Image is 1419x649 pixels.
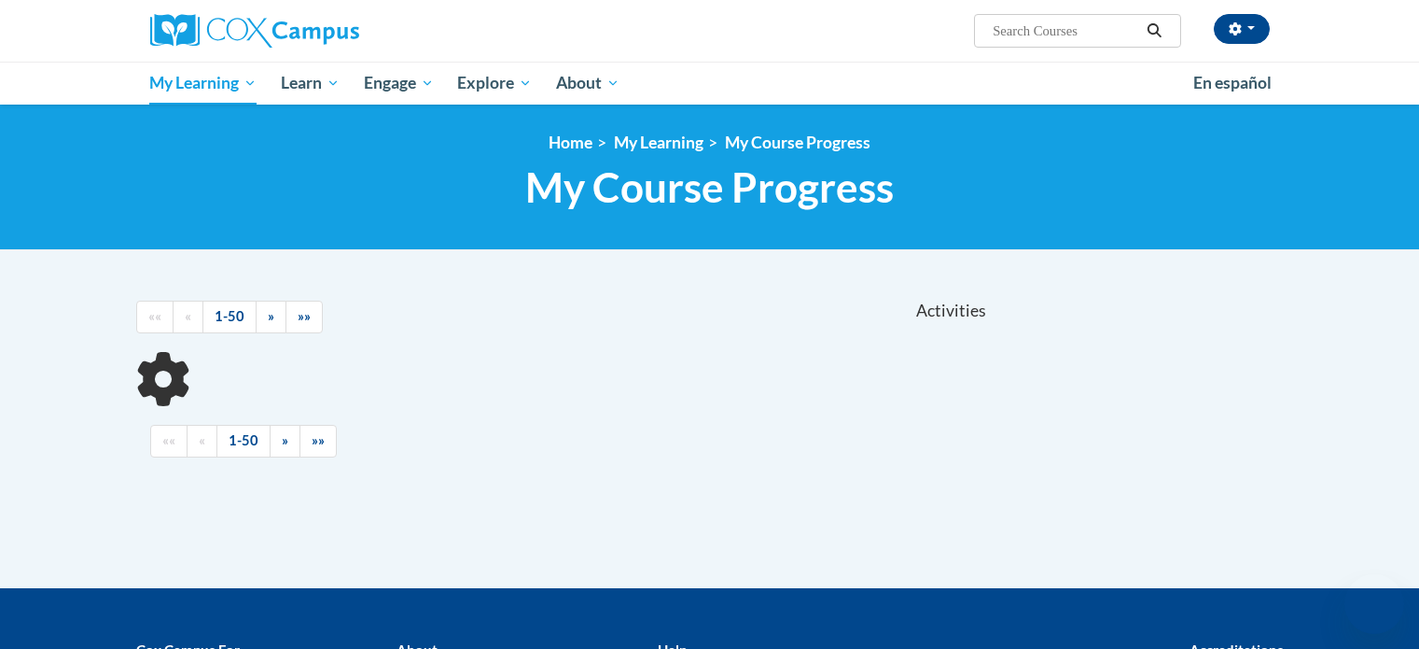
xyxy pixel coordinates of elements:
a: Begining [136,301,174,333]
a: About [544,62,632,105]
img: Cox Campus [150,14,359,48]
a: My Course Progress [725,133,870,152]
span: Activities [916,301,986,321]
a: Cox Campus [150,14,505,48]
a: End [299,425,337,458]
a: Next [256,301,286,333]
a: My Learning [614,133,703,152]
a: Home [549,133,592,152]
a: Previous [187,425,217,458]
span: Engage [364,72,434,94]
span: « [199,432,205,448]
a: My Learning [138,62,270,105]
span: « [185,308,191,324]
div: Main menu [122,62,1298,105]
span: En español [1193,73,1272,92]
span: »» [312,432,325,448]
button: Account Settings [1214,14,1270,44]
a: En español [1181,63,1284,103]
span: Explore [457,72,532,94]
span: My Course Progress [525,162,894,212]
span: About [556,72,619,94]
a: Learn [269,62,352,105]
a: Previous [173,301,203,333]
a: Engage [352,62,446,105]
a: Explore [445,62,544,105]
span: » [268,308,274,324]
a: 1-50 [216,425,271,458]
span: My Learning [149,72,257,94]
a: Begining [150,425,188,458]
iframe: Button to launch messaging window [1344,574,1404,634]
a: Next [270,425,300,458]
span: Learn [281,72,340,94]
a: End [285,301,323,333]
span: «« [162,432,175,448]
span: » [282,432,288,448]
span: «« [148,308,161,324]
input: Search Courses [991,20,1140,42]
a: 1-50 [202,301,257,333]
button: Search [1140,20,1168,42]
span: »» [298,308,311,324]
